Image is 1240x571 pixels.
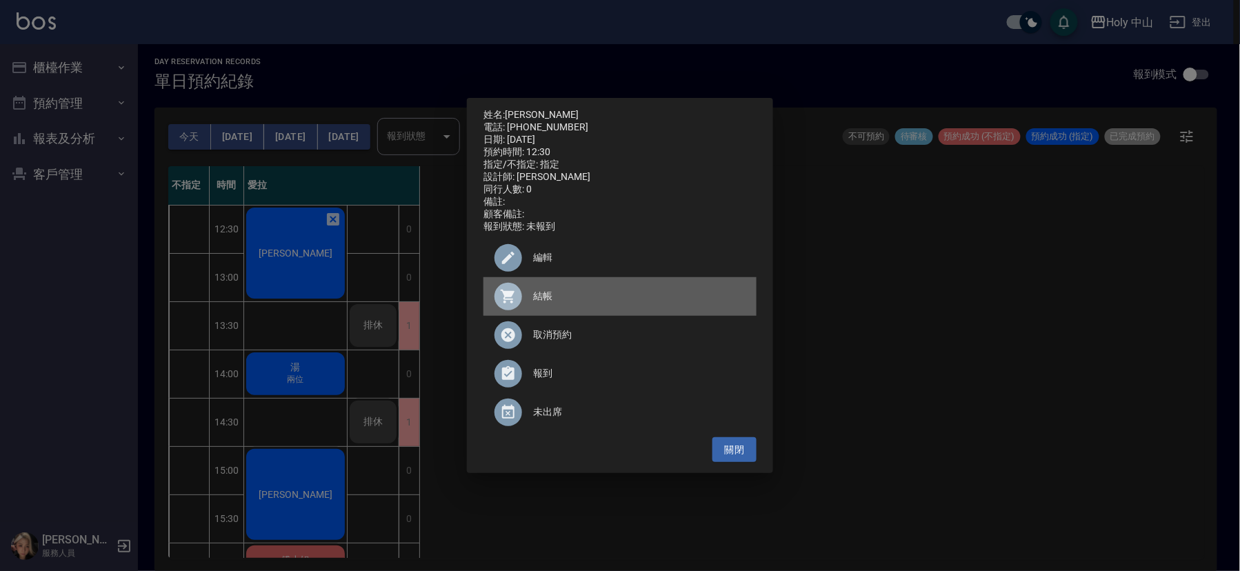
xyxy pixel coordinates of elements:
[483,121,757,134] div: 電話: [PHONE_NUMBER]
[483,354,757,393] div: 報到
[483,109,757,121] p: 姓名:
[483,146,757,159] div: 預約時間: 12:30
[533,328,746,342] span: 取消預約
[483,208,757,221] div: 顧客備註:
[483,134,757,146] div: 日期: [DATE]
[483,183,757,196] div: 同行人數: 0
[533,405,746,419] span: 未出席
[483,159,757,171] div: 指定/不指定: 指定
[505,109,579,120] a: [PERSON_NAME]
[712,437,757,463] button: 關閉
[483,171,757,183] div: 設計師: [PERSON_NAME]
[483,316,757,354] div: 取消預約
[533,250,746,265] span: 編輯
[533,289,746,303] span: 結帳
[483,239,757,277] div: 編輯
[483,277,757,316] a: 結帳
[533,366,746,381] span: 報到
[483,393,757,432] div: 未出席
[483,196,757,208] div: 備註:
[483,221,757,233] div: 報到狀態: 未報到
